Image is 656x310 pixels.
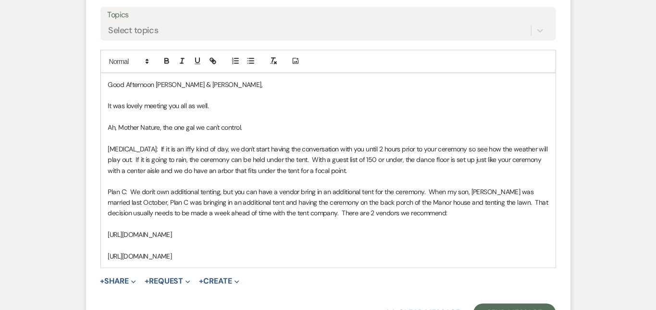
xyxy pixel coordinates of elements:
[199,278,239,285] button: Create
[108,122,548,133] p: Ah, Mother Nature, the one gal we can't control.
[100,278,136,285] button: Share
[145,278,149,285] span: +
[100,278,105,285] span: +
[108,144,548,176] p: [MEDICAL_DATA]: If it is an iffy kind of day, we don't start having the conversation with you unt...
[199,278,203,285] span: +
[145,278,190,285] button: Request
[108,186,548,219] p: Plan C: We don't own additional tenting, but you can have a vendor bring in an additional tent fo...
[108,251,548,262] p: [URL][DOMAIN_NAME]
[108,8,549,22] label: Topics
[109,25,159,37] div: Select topics
[108,230,548,240] p: [URL][DOMAIN_NAME]
[108,79,548,90] p: Good Afternoon [PERSON_NAME] & [PERSON_NAME],
[108,100,548,111] p: It was lovely meeting you all as well.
